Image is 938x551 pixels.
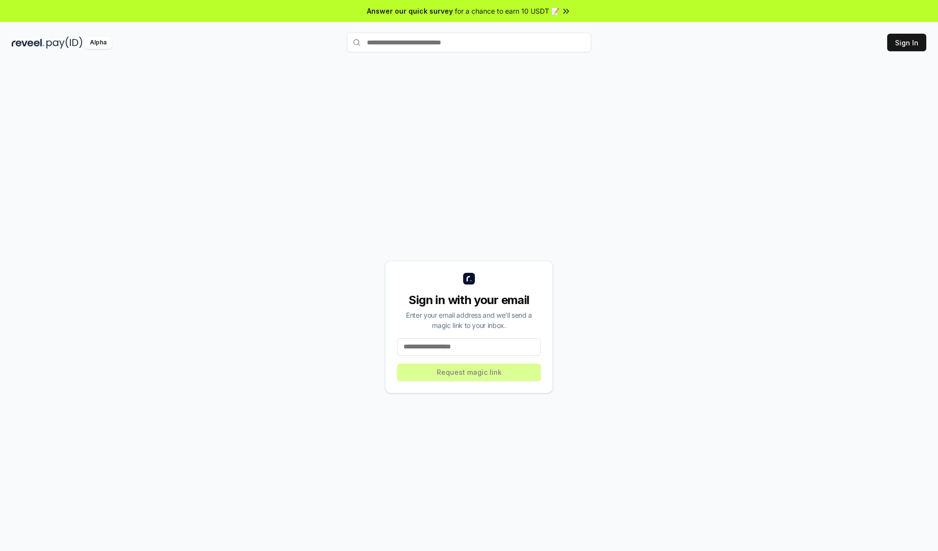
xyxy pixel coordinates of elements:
div: Sign in with your email [397,292,541,308]
img: logo_small [463,273,475,285]
span: Answer our quick survey [367,6,453,16]
div: Enter your email address and we’ll send a magic link to your inbox. [397,310,541,330]
span: for a chance to earn 10 USDT 📝 [455,6,559,16]
img: pay_id [46,37,83,49]
button: Sign In [887,34,926,51]
img: reveel_dark [12,37,44,49]
div: Alpha [85,37,112,49]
